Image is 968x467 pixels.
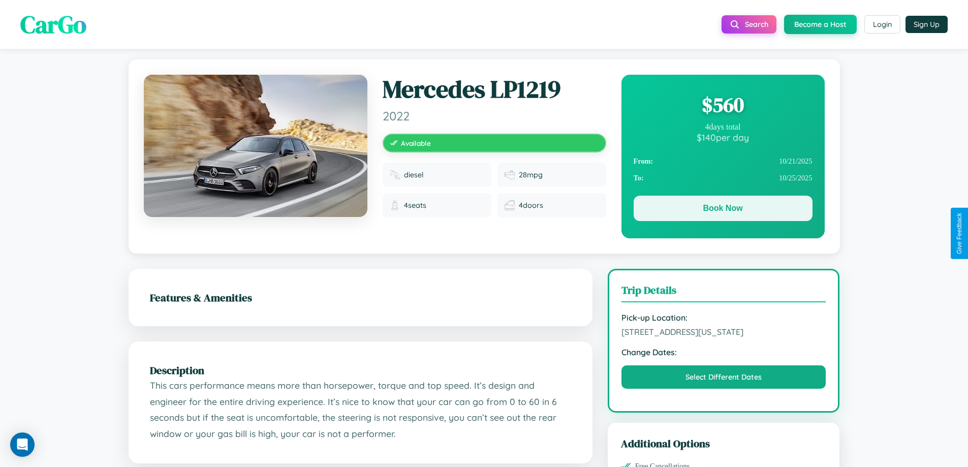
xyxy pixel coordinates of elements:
strong: To: [634,174,644,182]
div: $ 560 [634,91,813,118]
span: Search [745,20,768,29]
h2: Features & Amenities [150,290,571,305]
h3: Additional Options [621,436,827,451]
button: Login [864,15,900,34]
img: Fuel type [390,170,400,180]
strong: Pick-up Location: [621,313,826,323]
span: [STREET_ADDRESS][US_STATE] [621,327,826,337]
img: Fuel efficiency [505,170,515,180]
h1: Mercedes LP1219 [383,75,606,104]
span: 2022 [383,108,606,123]
button: Select Different Dates [621,365,826,389]
h2: Description [150,363,571,378]
div: 4 days total [634,122,813,132]
span: diesel [404,170,424,179]
p: This cars performance means more than horsepower, torque and top speed. It’s design and engineer ... [150,378,571,442]
span: CarGo [20,8,86,41]
button: Become a Host [784,15,857,34]
div: 10 / 21 / 2025 [634,153,813,170]
button: Book Now [634,196,813,221]
button: Search [722,15,776,34]
img: Mercedes LP1219 2022 [144,75,367,217]
button: Sign Up [905,16,948,33]
span: 28 mpg [519,170,543,179]
div: $ 140 per day [634,132,813,143]
div: Give Feedback [956,213,963,254]
img: Doors [505,200,515,210]
span: 4 seats [404,201,426,210]
strong: From: [634,157,653,166]
div: 10 / 25 / 2025 [634,170,813,186]
div: Open Intercom Messenger [10,432,35,457]
img: Seats [390,200,400,210]
span: 4 doors [519,201,543,210]
span: Available [401,139,431,147]
h3: Trip Details [621,283,826,302]
strong: Change Dates: [621,347,826,357]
